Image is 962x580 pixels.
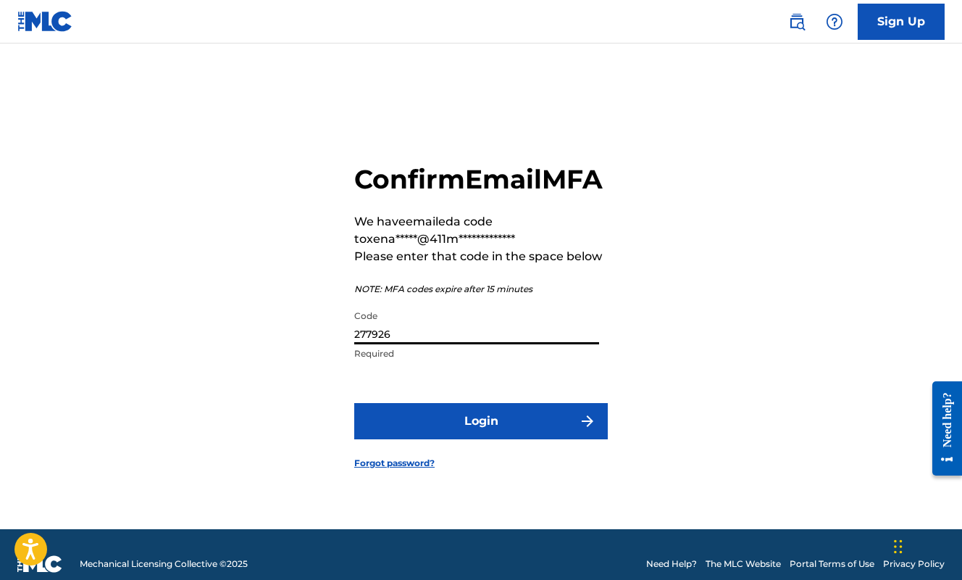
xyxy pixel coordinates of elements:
iframe: Resource Center [921,370,962,487]
a: The MLC Website [706,558,781,571]
img: f7272a7cc735f4ea7f67.svg [579,413,596,430]
p: Required [354,347,599,360]
a: Privacy Policy [883,558,945,571]
img: search [788,13,806,30]
p: NOTE: MFA codes expire after 15 minutes [354,283,608,296]
img: MLC Logo [17,11,73,32]
img: help [826,13,843,30]
a: Forgot password? [354,457,435,470]
h2: Confirm Email MFA [354,163,608,196]
a: Portal Terms of Use [790,558,874,571]
div: Help [820,7,849,36]
img: logo [17,555,62,573]
a: Need Help? [646,558,697,571]
button: Login [354,403,608,439]
iframe: Chat Widget [890,510,962,580]
span: Mechanical Licensing Collective © 2025 [80,558,248,571]
div: Drag [894,525,903,568]
p: Please enter that code in the space below [354,248,608,265]
a: Sign Up [858,4,945,40]
a: Public Search [782,7,811,36]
